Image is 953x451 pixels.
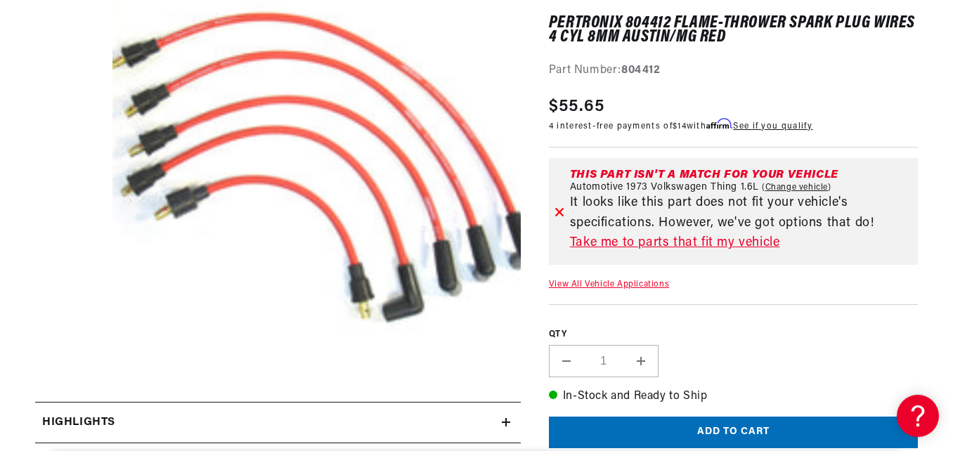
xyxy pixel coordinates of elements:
[733,122,812,131] a: See if you qualify - Learn more about Affirm Financing (opens in modal)
[621,65,661,77] strong: 804412
[42,414,115,432] h2: Highlights
[549,94,605,119] span: $55.65
[35,403,521,443] summary: Highlights
[549,329,918,341] label: QTY
[549,119,813,133] p: 4 interest-free payments of with .
[549,417,918,448] button: Add to cart
[570,169,912,181] div: This part isn't a match for your vehicle
[673,122,687,131] span: $14
[570,234,912,254] a: Take me to parts that fit my vehicle
[570,182,759,193] span: Automotive 1973 Volkswagen Thing 1.6L
[549,280,669,289] a: View All Vehicle Applications
[549,63,918,81] div: Part Number:
[570,193,912,234] p: It looks like this part does not fit your vehicle's specifications. However, we've got options th...
[762,182,831,193] a: Change vehicle
[706,119,731,129] span: Affirm
[549,388,918,406] p: In-Stock and Ready to Ship
[549,16,918,45] h1: PerTronix 804412 Flame-Thrower Spark Plug Wires 4 cyl 8mm Austin/MG Red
